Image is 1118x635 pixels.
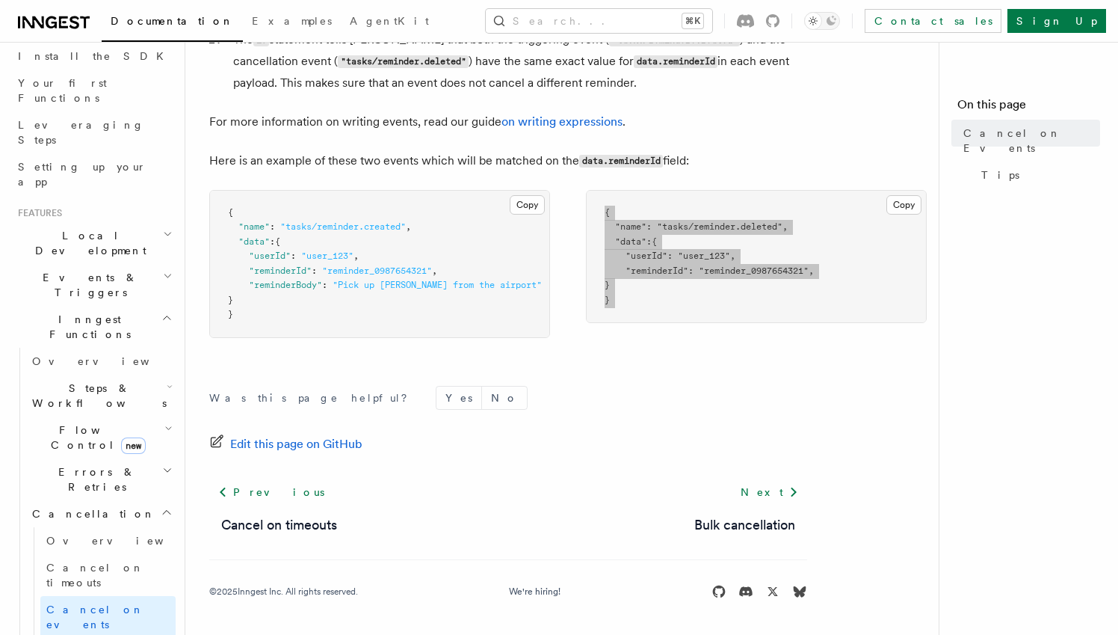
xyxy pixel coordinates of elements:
[249,280,322,290] span: "reminderBody"
[270,236,275,247] span: :
[238,221,270,232] span: "name"
[782,221,788,232] span: ,
[209,111,807,132] p: For more information on writing events, read our guide .
[350,15,429,27] span: AgentKit
[18,50,173,62] span: Install the SDK
[730,251,735,261] span: ,
[963,126,1100,156] span: Cancel on Events
[46,604,144,631] span: Cancel on events
[26,464,162,494] span: Errors & Retries
[12,312,161,342] span: Inngest Functions
[865,9,1001,33] a: Contact sales
[626,251,667,261] span: "userId"
[26,375,176,417] button: Steps & Workflows
[221,515,337,536] a: Cancel on timeouts
[121,438,146,454] span: new
[406,221,411,232] span: ,
[209,150,807,172] p: Here is an example of these two events which will be matched on the field:
[615,236,646,247] span: "data"
[657,221,782,232] span: "tasks/reminder.deleted"
[238,236,270,247] span: "data"
[26,423,164,453] span: Flow Control
[12,207,62,219] span: Features
[12,153,176,195] a: Setting up your app
[228,295,233,305] span: }
[102,4,243,42] a: Documentation
[353,251,359,261] span: ,
[301,251,353,261] span: "user_123"
[209,586,358,598] div: © 2025 Inngest Inc. All rights reserved.
[605,207,610,218] span: {
[249,251,291,261] span: "userId"
[482,387,527,409] button: No
[886,195,921,215] button: Copy
[243,4,341,40] a: Examples
[26,381,167,411] span: Steps & Workflows
[432,266,437,276] span: ,
[615,221,646,232] span: "name"
[981,168,1019,182] span: Tips
[678,251,730,261] span: "user_123"
[322,266,432,276] span: "reminder_0987654321"
[46,535,200,547] span: Overview
[18,161,146,188] span: Setting up your app
[341,4,438,40] a: AgentKit
[209,434,362,455] a: Edit this page on GitHub
[12,228,163,258] span: Local Development
[436,387,481,409] button: Yes
[12,70,176,111] a: Your first Functions
[280,221,406,232] span: "tasks/reminder.created"
[509,586,560,598] a: We're hiring!
[26,500,176,527] button: Cancellation
[46,562,144,589] span: Cancel on timeouts
[111,15,234,27] span: Documentation
[809,266,814,276] span: ,
[975,162,1100,188] a: Tips
[26,417,176,458] button: Flow Controlnew
[12,111,176,153] a: Leveraging Steps
[18,77,107,104] span: Your first Functions
[322,280,327,290] span: :
[957,120,1100,162] a: Cancel on Events
[957,96,1100,120] h4: On this page
[291,251,296,261] span: :
[12,270,163,300] span: Events & Triggers
[32,355,186,367] span: Overview
[605,280,610,290] span: }
[605,295,610,305] span: }
[249,266,312,276] span: "reminderId"
[510,195,545,215] button: Copy
[12,264,176,306] button: Events & Triggers
[652,236,657,247] span: {
[270,221,275,232] span: :
[40,554,176,596] a: Cancel on timeouts
[804,12,840,30] button: Toggle dark mode
[26,506,155,521] span: Cancellation
[732,479,807,506] a: Next
[18,119,144,146] span: Leveraging Steps
[579,155,663,168] code: data.reminderId
[12,222,176,264] button: Local Development
[486,9,712,33] button: Search...⌘K
[682,13,703,28] kbd: ⌘K
[26,458,176,500] button: Errors & Retries
[338,55,469,68] code: "tasks/reminder.deleted"
[229,29,807,93] li: The statement tells [PERSON_NAME] that both the triggering event ( ) and the cancellation event (...
[694,515,795,536] a: Bulk cancellation
[26,348,176,375] a: Overview
[688,266,694,276] span: :
[209,390,418,405] p: Was this page helpful?
[699,266,809,276] span: "reminder_0987654321"
[209,479,333,506] a: Previous
[667,251,673,261] span: :
[12,43,176,70] a: Install the SDK
[626,266,688,276] span: "reminderId"
[634,55,717,68] code: data.reminderId
[252,15,332,27] span: Examples
[230,434,362,455] span: Edit this page on GitHub
[12,306,176,348] button: Inngest Functions
[333,280,542,290] span: "Pick up [PERSON_NAME] from the airport"
[228,309,233,319] span: }
[1007,9,1106,33] a: Sign Up
[40,527,176,554] a: Overview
